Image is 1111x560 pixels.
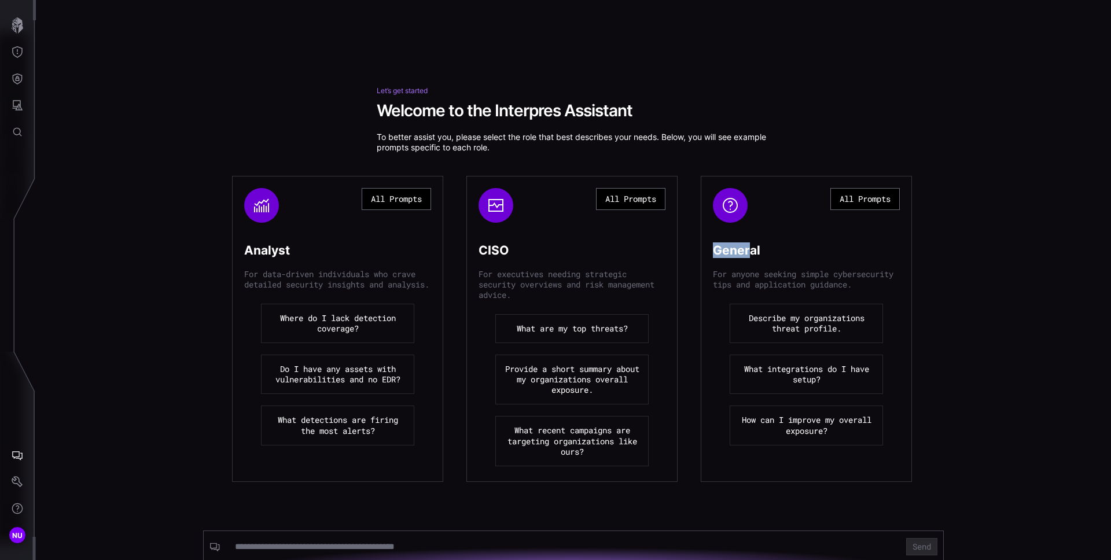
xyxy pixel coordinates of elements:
button: Send [906,538,937,555]
p: For anyone seeking simple cybersecurity tips and application guidance. [713,269,900,290]
a: All Prompts [362,188,431,223]
p: For data-driven individuals who crave detailed security insights and analysis. [244,269,431,290]
button: All Prompts [596,188,665,210]
a: All Prompts [830,188,900,223]
span: NU [12,529,23,541]
button: What detections are firing the most alerts? [261,406,414,445]
h2: CISO [479,233,509,258]
button: What recent campaigns are targeting organizations like ours? [495,416,649,466]
p: To better assist you, please select the role that best describes your needs. Below, you will see ... [377,132,770,153]
h2: General [713,233,760,258]
button: Where do I lack detection coverage? [261,304,414,343]
p: For executives needing strategic security overviews and risk management advice. [479,269,665,300]
h1: Welcome to the Interpres Assistant [377,101,770,120]
h2: Analyst [244,233,290,258]
button: How can I improve my overall exposure? [730,406,883,445]
button: Describe my organizations threat profile. [730,304,883,343]
a: All Prompts [596,188,665,223]
button: All Prompts [830,188,900,210]
button: Provide a short summary about my organizations overall exposure. [495,355,649,405]
button: What are my top threats? [495,314,649,343]
button: NU [1,522,34,548]
button: What integrations do I have setup? [730,355,883,394]
button: Do I have any assets with vulnerabilities and no EDR? [261,355,414,394]
div: Let’s get started [377,87,770,95]
button: All Prompts [362,188,431,210]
